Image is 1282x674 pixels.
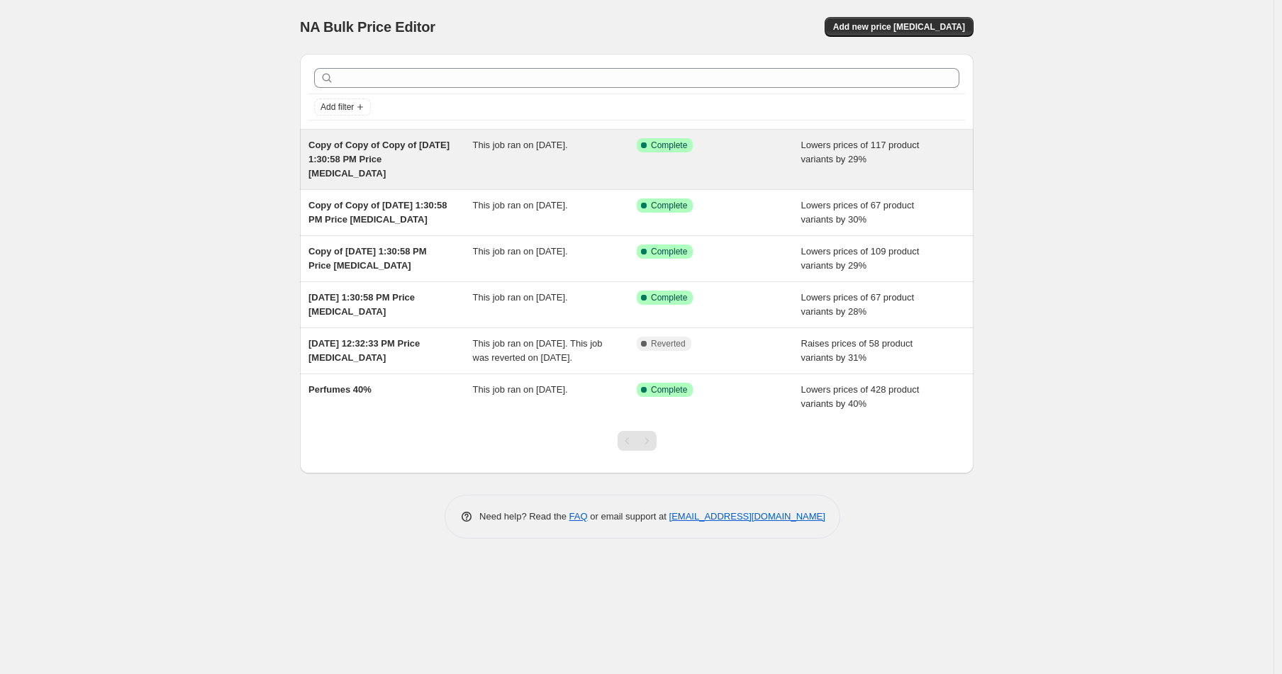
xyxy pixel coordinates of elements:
[308,200,447,225] span: Copy of Copy of [DATE] 1:30:58 PM Price [MEDICAL_DATA]
[651,292,687,303] span: Complete
[308,246,427,271] span: Copy of [DATE] 1:30:58 PM Price [MEDICAL_DATA]
[825,17,974,37] button: Add new price [MEDICAL_DATA]
[801,292,915,317] span: Lowers prices of 67 product variants by 28%
[588,511,669,522] span: or email support at
[651,246,687,257] span: Complete
[308,338,420,363] span: [DATE] 12:32:33 PM Price [MEDICAL_DATA]
[308,140,450,179] span: Copy of Copy of Copy of [DATE] 1:30:58 PM Price [MEDICAL_DATA]
[473,246,568,257] span: This job ran on [DATE].
[473,338,603,363] span: This job ran on [DATE]. This job was reverted on [DATE].
[308,292,415,317] span: [DATE] 1:30:58 PM Price [MEDICAL_DATA]
[479,511,569,522] span: Need help? Read the
[320,101,354,113] span: Add filter
[651,384,687,395] span: Complete
[801,246,920,271] span: Lowers prices of 109 product variants by 29%
[833,21,965,33] span: Add new price [MEDICAL_DATA]
[569,511,588,522] a: FAQ
[801,140,920,164] span: Lowers prices of 117 product variants by 29%
[473,384,568,395] span: This job ran on [DATE].
[308,384,372,395] span: Perfumes 40%
[669,511,825,522] a: [EMAIL_ADDRESS][DOMAIN_NAME]
[801,384,920,409] span: Lowers prices of 428 product variants by 40%
[300,19,435,35] span: NA Bulk Price Editor
[651,200,687,211] span: Complete
[473,140,568,150] span: This job ran on [DATE].
[618,431,657,451] nav: Pagination
[801,200,915,225] span: Lowers prices of 67 product variants by 30%
[801,338,913,363] span: Raises prices of 58 product variants by 31%
[473,292,568,303] span: This job ran on [DATE].
[314,99,371,116] button: Add filter
[651,140,687,151] span: Complete
[473,200,568,210] span: This job ran on [DATE].
[651,338,686,349] span: Reverted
